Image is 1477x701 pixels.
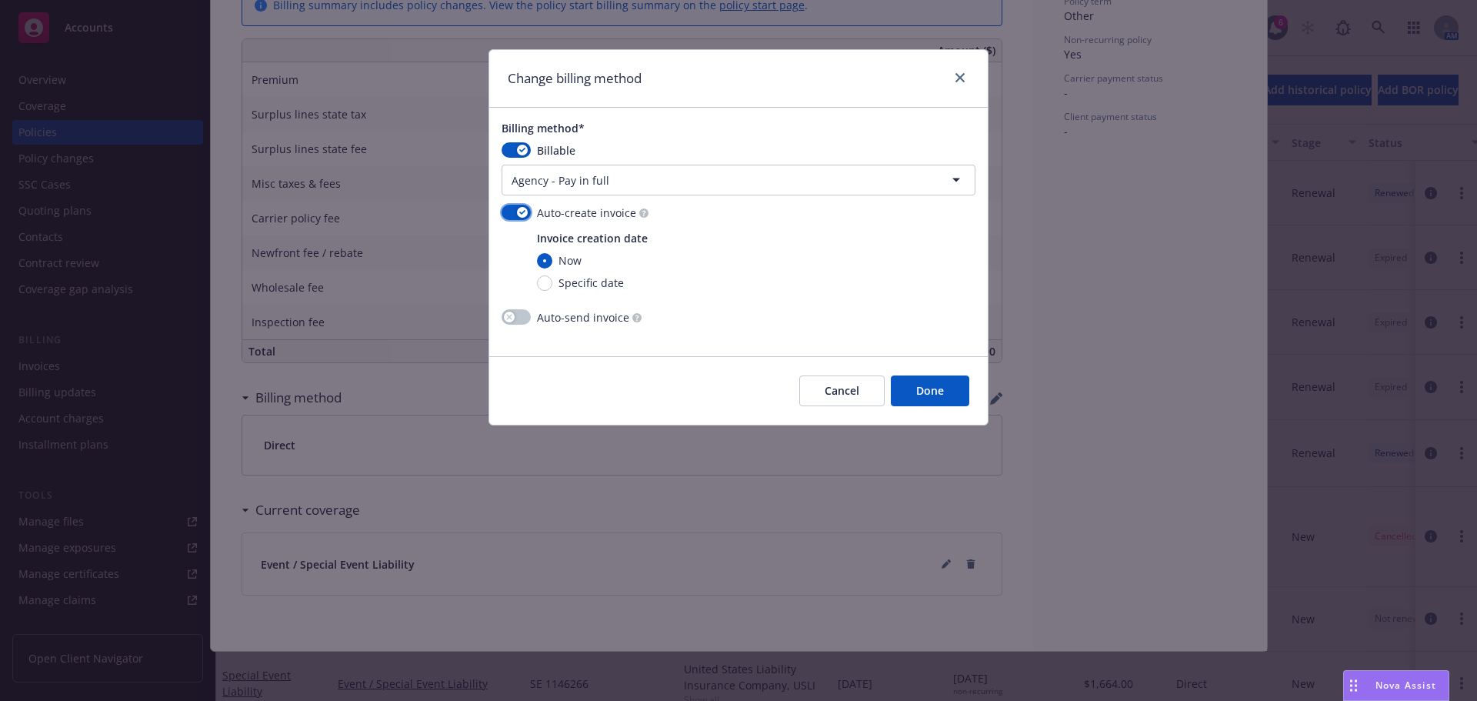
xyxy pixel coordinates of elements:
button: Done [891,376,969,406]
input: Specific date [537,275,552,291]
h1: Change billing method [508,68,642,88]
span: Auto-send invoice [537,309,629,325]
button: Cancel [799,376,885,406]
input: Now [537,253,552,269]
span: Specific date [558,275,624,291]
div: Billable [502,142,975,159]
button: Nova Assist [1343,670,1449,701]
span: Now [558,252,582,269]
span: Auto-create invoice [537,205,636,221]
span: Billing method* [502,121,585,135]
span: Invoice creation date [537,231,648,245]
a: close [951,68,969,87]
div: Drag to move [1344,671,1363,700]
span: Nova Assist [1375,679,1436,692]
